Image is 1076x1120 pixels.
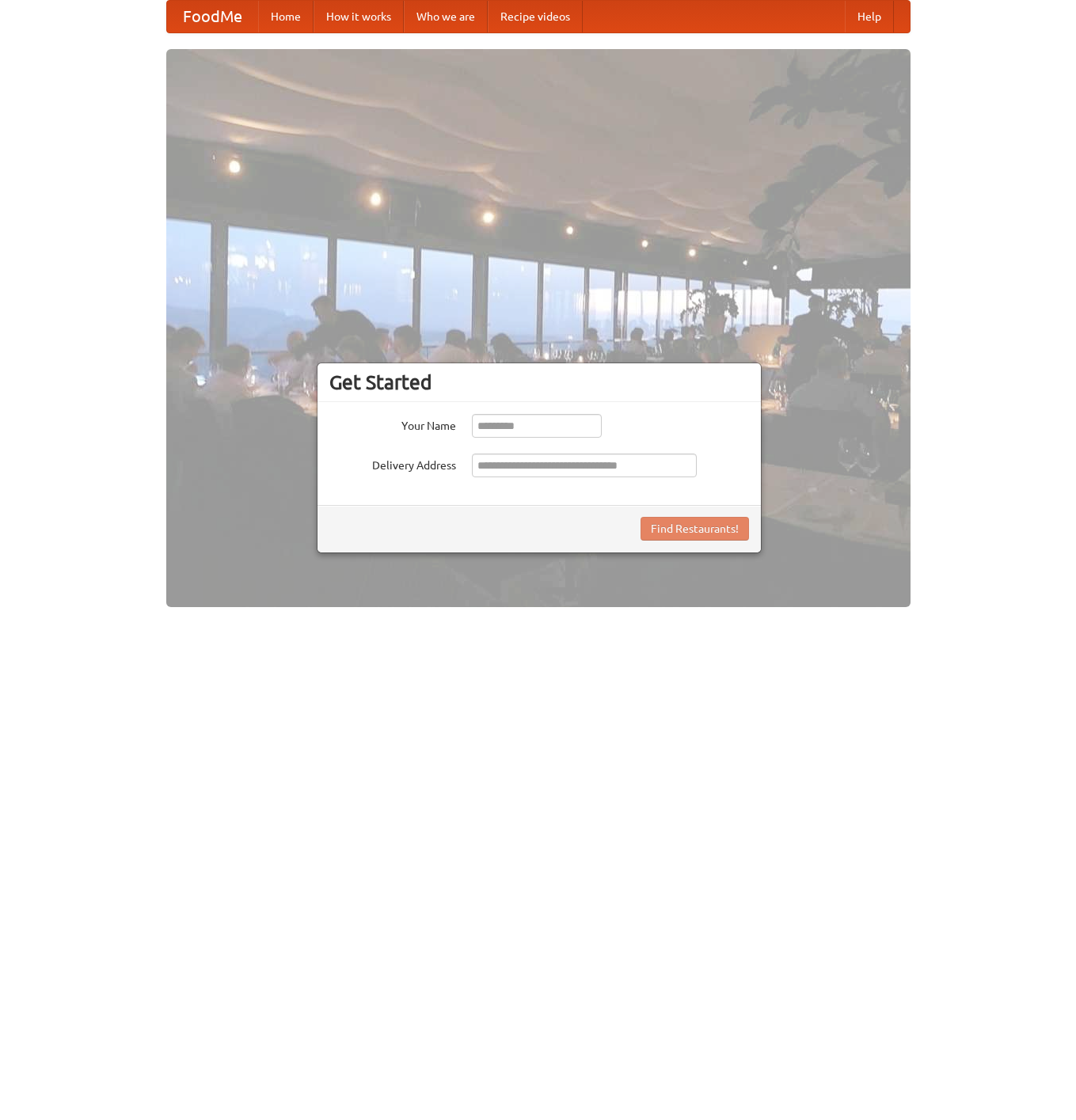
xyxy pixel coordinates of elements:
[404,1,488,32] a: Who we are
[329,414,456,434] label: Your Name
[329,454,456,473] label: Delivery Address
[167,1,258,32] a: FoodMe
[641,517,749,541] button: Find Restaurants!
[488,1,583,32] a: Recipe videos
[845,1,894,32] a: Help
[258,1,314,32] a: Home
[329,370,749,394] h3: Get Started
[314,1,404,32] a: How it works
